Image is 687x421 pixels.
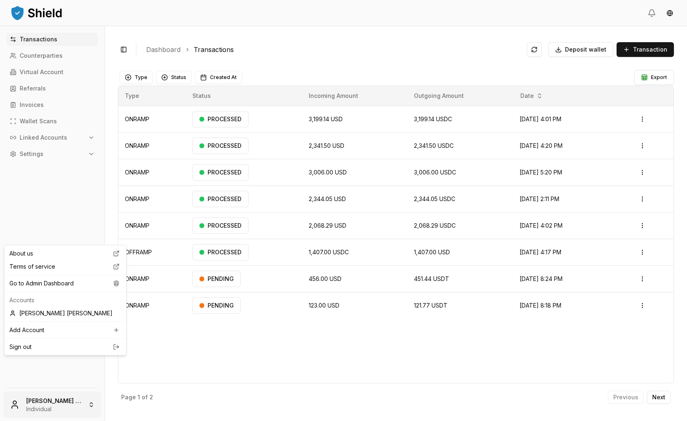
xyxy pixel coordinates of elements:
[6,324,124,337] a: Add Account
[6,307,124,320] div: [PERSON_NAME] [PERSON_NAME]
[6,277,124,290] div: Go to Admin Dashboard
[6,260,124,273] a: Terms of service
[9,296,121,304] p: Accounts
[9,343,121,351] a: Sign out
[6,247,124,260] a: About us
